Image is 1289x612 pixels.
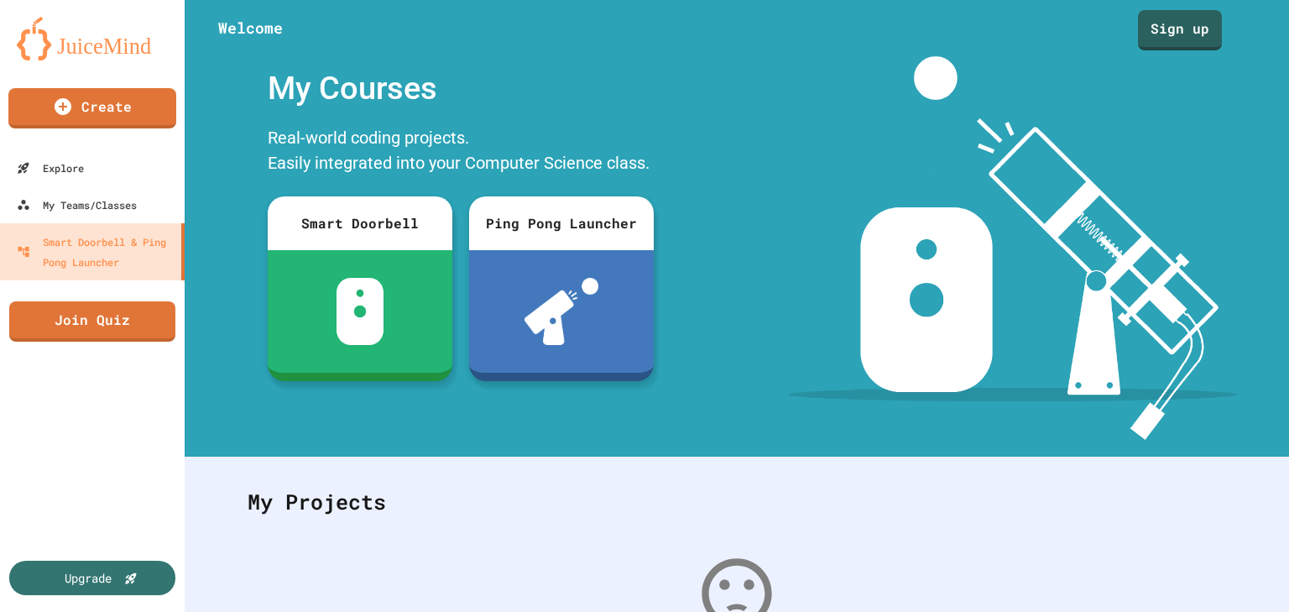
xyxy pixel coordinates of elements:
[1138,10,1222,50] a: Sign up
[337,278,384,345] img: sdb-white.svg
[17,232,175,272] div: Smart Doorbell & Ping Pong Launcher
[524,278,599,345] img: ppl-with-ball.png
[231,469,1243,535] div: My Projects
[17,158,84,178] div: Explore
[8,88,176,128] a: Create
[259,56,662,121] div: My Courses
[17,195,137,215] div: My Teams/Classes
[268,196,452,250] div: Smart Doorbell
[65,569,112,587] div: Upgrade
[259,121,662,184] div: Real-world coding projects. Easily integrated into your Computer Science class.
[9,301,175,342] a: Join Quiz
[469,196,654,250] div: Ping Pong Launcher
[17,17,168,60] img: logo-orange.svg
[788,56,1238,440] img: banner-image-my-projects.png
